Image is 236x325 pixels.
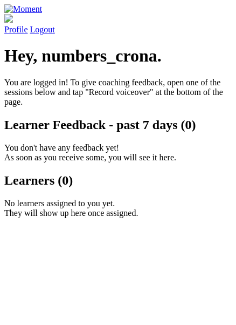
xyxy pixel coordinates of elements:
p: You are logged in! To give coaching feedback, open one of the sessions below and tap "Record voic... [4,78,232,107]
h1: Hey, numbers_crona. [4,46,232,66]
img: default_avatar-b4e2223d03051bc43aaaccfb402a43260a3f17acc7fafc1603fdf008d6cba3c9.png [4,14,13,23]
p: You don't have any feedback yet! As soon as you receive some, you will see it here. [4,143,232,162]
a: Profile [4,14,232,34]
a: Logout [30,25,55,34]
h2: Learner Feedback - past 7 days (0) [4,118,232,132]
p: No learners assigned to you yet. They will show up here once assigned. [4,199,232,218]
h2: Learners (0) [4,173,232,188]
img: Moment [4,4,42,14]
